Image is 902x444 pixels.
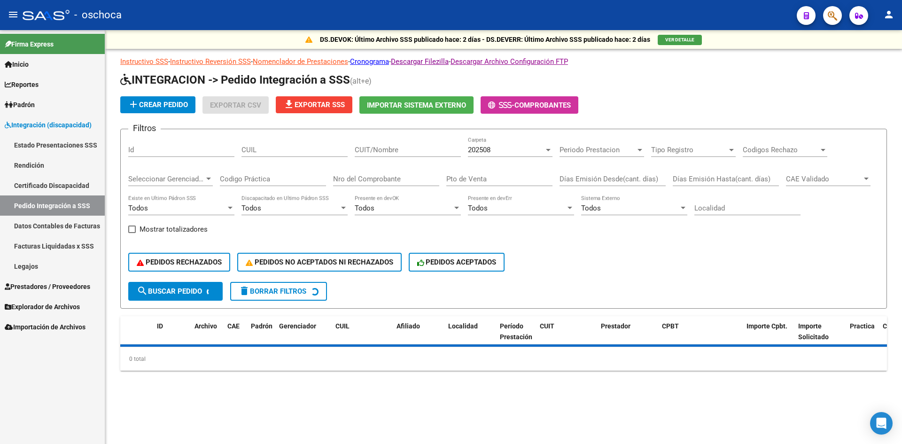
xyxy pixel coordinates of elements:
[128,253,230,272] button: PEDIDOS RECHAZADOS
[247,316,275,358] datatable-header-cell: Padrón
[500,322,532,341] span: Período Prestación
[870,412,893,435] div: Open Intercom Messenger
[468,204,488,212] span: Todos
[581,204,601,212] span: Todos
[8,9,19,20] mat-icon: menu
[746,322,787,330] span: Importe Cpbt.
[276,96,352,113] button: Exportar SSS
[846,316,879,358] datatable-header-cell: Practica
[283,99,295,110] mat-icon: file_download
[391,57,449,66] a: Descargar Filezilla
[253,57,348,66] a: Nomenclador de Prestaciones
[468,146,490,154] span: 202508
[120,56,887,67] p: - - - - -
[451,57,568,66] a: Descargar Archivo Configuración FTP
[153,316,191,358] datatable-header-cell: ID
[128,99,139,110] mat-icon: add
[481,96,578,114] button: -Comprobantes
[230,282,327,301] button: Borrar Filtros
[224,316,247,358] datatable-header-cell: CAE
[335,322,350,330] span: CUIL
[137,287,202,296] span: Buscar Pedido
[279,322,316,330] span: Gerenciador
[5,322,86,332] span: Importación de Archivos
[883,9,894,20] mat-icon: person
[283,101,345,109] span: Exportar SSS
[120,96,195,113] button: Crear Pedido
[237,253,402,272] button: PEDIDOS NO ACEPTADOS NI RECHAZADOS
[601,322,630,330] span: Prestador
[275,316,332,358] datatable-header-cell: Gerenciador
[320,34,650,45] p: DS.DEVOK: Último Archivo SSS publicado hace: 2 días - DS.DEVERR: Último Archivo SSS publicado hac...
[140,224,208,235] span: Mostrar totalizadores
[662,322,679,330] span: CPBT
[350,77,372,86] span: (alt+e)
[514,101,571,109] span: Comprobantes
[665,37,694,42] span: VER DETALLE
[651,146,727,154] span: Tipo Registro
[5,100,35,110] span: Padrón
[120,347,887,371] div: 0 total
[128,175,204,183] span: Seleccionar Gerenciador
[743,316,794,358] datatable-header-cell: Importe Cpbt.
[488,101,514,109] span: -
[239,285,250,296] mat-icon: delete
[191,316,224,358] datatable-header-cell: Archivo
[743,146,819,154] span: Codigos Rechazo
[658,35,702,45] button: VER DETALLE
[444,316,496,358] datatable-header-cell: Localidad
[120,73,350,86] span: INTEGRACION -> Pedido Integración a SSS
[241,204,261,212] span: Todos
[5,79,39,90] span: Reportes
[5,120,92,130] span: Integración (discapacidad)
[359,96,474,114] button: Importar Sistema Externo
[786,175,862,183] span: CAE Validado
[157,322,163,330] span: ID
[251,322,272,330] span: Padrón
[74,5,122,25] span: - oschoca
[5,59,29,70] span: Inicio
[536,316,597,358] datatable-header-cell: CUIT
[350,57,389,66] a: Cronograma
[128,282,223,301] button: Buscar Pedido
[128,101,188,109] span: Crear Pedido
[794,316,846,358] datatable-header-cell: Importe Solicitado
[5,39,54,49] span: Firma Express
[128,204,148,212] span: Todos
[409,253,505,272] button: PEDIDOS ACEPTADOS
[5,302,80,312] span: Explorador de Archivos
[850,322,875,330] span: Practica
[540,322,554,330] span: CUIT
[246,258,393,266] span: PEDIDOS NO ACEPTADOS NI RECHAZADOS
[397,322,420,330] span: Afiliado
[170,57,251,66] a: Instructivo Reversión SSS
[393,316,444,358] datatable-header-cell: Afiliado
[5,281,90,292] span: Prestadores / Proveedores
[367,101,466,109] span: Importar Sistema Externo
[798,322,829,341] span: Importe Solicitado
[597,316,658,358] datatable-header-cell: Prestador
[448,322,478,330] span: Localidad
[417,258,497,266] span: PEDIDOS ACEPTADOS
[120,57,168,66] a: Instructivo SSS
[194,322,217,330] span: Archivo
[128,122,161,135] h3: Filtros
[355,204,374,212] span: Todos
[137,258,222,266] span: PEDIDOS RECHAZADOS
[239,287,306,296] span: Borrar Filtros
[202,96,269,114] button: Exportar CSV
[496,316,536,358] datatable-header-cell: Período Prestación
[137,285,148,296] mat-icon: search
[227,322,240,330] span: CAE
[210,101,261,109] span: Exportar CSV
[560,146,636,154] span: Periodo Prestacion
[658,316,743,358] datatable-header-cell: CPBT
[332,316,393,358] datatable-header-cell: CUIL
